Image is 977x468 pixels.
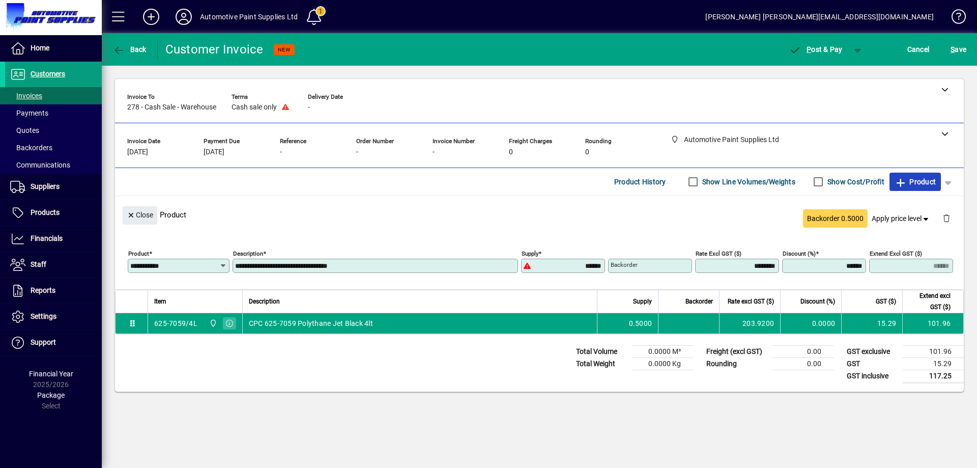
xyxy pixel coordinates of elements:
span: [DATE] [204,148,224,156]
span: Financial Year [29,370,73,378]
button: Post & Pay [784,40,848,59]
span: Staff [31,260,46,268]
td: 0.0000 M³ [632,345,693,357]
span: Quotes [10,126,39,134]
div: Product [115,196,964,233]
span: 0 [509,148,513,156]
a: Payments [5,104,102,122]
span: Extend excl GST ($) [909,290,951,313]
div: [PERSON_NAME] [PERSON_NAME][EMAIL_ADDRESS][DOMAIN_NAME] [705,9,934,25]
td: GST [842,357,903,370]
a: Products [5,200,102,226]
td: 117.25 [903,370,964,382]
td: 0.00 [772,357,834,370]
span: Apply price level [872,213,931,224]
a: Suppliers [5,174,102,200]
td: Freight (excl GST) [701,345,772,357]
button: Product History [610,173,670,191]
button: Backorder 0.5000 [803,209,868,228]
span: - [433,148,435,156]
span: Financials [31,234,63,242]
button: Apply price level [868,209,935,228]
span: Backorders [10,144,52,152]
button: Add [135,8,167,26]
button: Save [948,40,969,59]
span: P [807,45,811,53]
div: Automotive Paint Supplies Ltd [200,9,298,25]
td: 101.96 [902,313,963,334]
mat-label: Discount (%) [783,250,816,257]
td: 0.0000 Kg [632,357,693,370]
mat-label: Description [233,250,263,257]
span: Cash sale only [232,103,277,112]
a: Support [5,330,102,355]
label: Show Cost/Profit [825,177,884,187]
div: 203.9200 [726,318,774,328]
td: 0.0000 [780,313,841,334]
a: Financials [5,226,102,252]
app-page-header-button: Delete [934,213,959,223]
td: Total Volume [571,345,632,357]
td: 15.29 [903,357,964,370]
span: NEW [278,46,291,53]
td: GST inclusive [842,370,903,382]
button: Cancel [905,40,932,59]
span: Rate excl GST ($) [728,296,774,307]
span: Close [127,207,153,224]
td: Rounding [701,357,772,370]
span: Customers [31,70,65,78]
span: GST ($) [876,296,896,307]
a: Backorders [5,139,102,156]
td: Total Weight [571,357,632,370]
span: Communications [10,161,70,169]
app-page-header-button: Close [120,210,160,219]
span: 0.5000 [629,318,652,328]
a: Reports [5,278,102,304]
span: - [356,148,358,156]
a: Staff [5,252,102,278]
span: ave [951,41,966,58]
a: Quotes [5,122,102,139]
span: Reports [31,286,55,294]
span: Package [37,391,65,399]
td: 101.96 [903,345,964,357]
span: Supply [633,296,652,307]
button: Profile [167,8,200,26]
mat-label: Backorder [611,261,638,268]
span: S [951,45,955,53]
mat-label: Extend excl GST ($) [870,250,922,257]
span: 278 - Cash Sale - Warehouse [127,103,216,112]
td: 15.29 [841,313,902,334]
span: Suppliers [31,182,60,190]
a: Home [5,36,102,61]
span: Products [31,208,60,216]
td: GST exclusive [842,345,903,357]
span: Home [31,44,49,52]
mat-label: Supply [522,250,538,257]
span: Item [154,296,166,307]
span: - [308,103,310,112]
a: Knowledge Base [944,2,964,35]
button: Close [123,206,157,225]
div: 625-7059/4L [154,318,197,328]
app-page-header-button: Back [102,40,158,59]
button: Product [889,173,941,191]
mat-label: Product [128,250,149,257]
span: Settings [31,312,56,320]
span: CPC 625-7059 Polythane Jet Black 4lt [249,318,373,328]
span: Description [249,296,280,307]
span: Payments [10,109,48,117]
span: Backorder [685,296,713,307]
span: Back [112,45,147,53]
td: 0.00 [772,345,834,357]
span: ost & Pay [789,45,843,53]
span: Product History [614,174,666,190]
span: [DATE] [127,148,148,156]
span: Backorder 0.5000 [807,213,864,224]
a: Communications [5,156,102,174]
button: Delete [934,206,959,231]
label: Show Line Volumes/Weights [700,177,795,187]
a: Invoices [5,87,102,104]
span: Automotive Paint Supplies Ltd [207,318,218,329]
span: Cancel [907,41,930,58]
